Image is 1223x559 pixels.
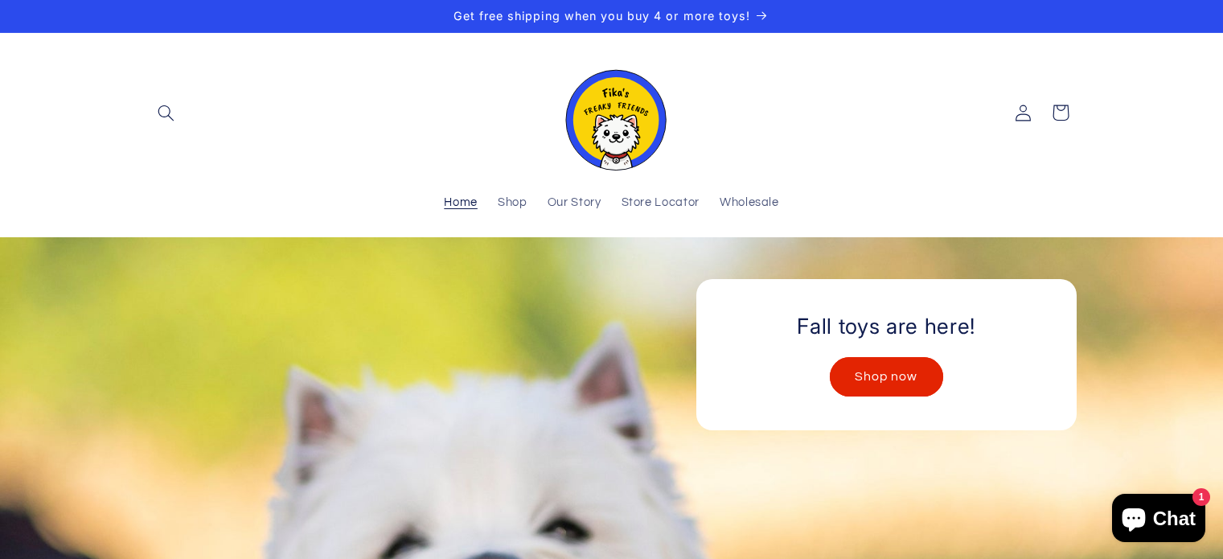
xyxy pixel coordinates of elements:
img: Fika's Freaky Friends [556,55,668,171]
span: Store Locator [622,195,700,211]
summary: Search [147,94,184,131]
span: Our Story [548,195,601,211]
a: Fika's Freaky Friends [549,49,675,177]
inbox-online-store-chat: Shopify online store chat [1107,494,1210,546]
span: Shop [498,195,527,211]
h2: Fall toys are here! [797,313,975,340]
a: Shop [487,186,537,221]
a: Store Locator [611,186,709,221]
span: Wholesale [720,195,779,211]
a: Wholesale [709,186,789,221]
span: Home [444,195,478,211]
a: Shop now [829,357,942,397]
span: Get free shipping when you buy 4 or more toys! [453,9,750,23]
a: Home [434,186,488,221]
a: Our Story [537,186,611,221]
